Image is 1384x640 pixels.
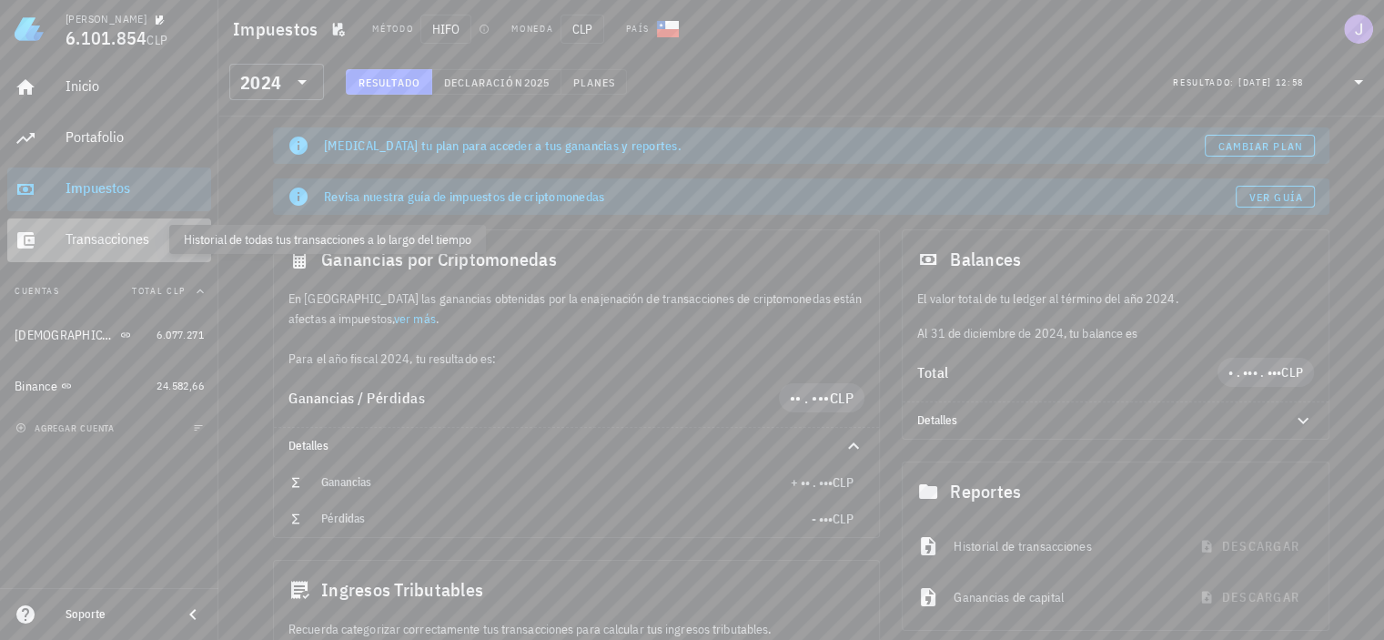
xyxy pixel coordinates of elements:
[11,419,123,437] button: agregar cuenta
[66,77,204,95] div: Inicio
[626,22,650,36] div: País
[903,289,1328,343] div: Al 31 de diciembre de 2024, tu balance es
[791,474,833,491] span: + •• . •••
[346,69,432,95] button: Resultado
[240,74,281,92] div: 2024
[157,328,204,341] span: 6.077.271
[420,15,471,44] span: HIFO
[15,15,44,44] img: LedgiFi
[324,188,1236,206] div: Revisa nuestra guía de impuestos de criptomonedas
[917,289,1314,309] p: El valor total de tu ledger al término del año 2024.
[903,230,1328,289] div: Balances
[1205,135,1315,157] a: Cambiar plan
[954,526,1173,566] div: Historial de transacciones
[7,313,211,357] a: [DEMOGRAPHIC_DATA] 6.077.271
[917,365,1217,380] div: Total
[7,269,211,313] button: CuentasTotal CLP
[7,66,211,109] a: Inicio
[7,364,211,408] a: Binance 24.582,66
[66,12,146,26] div: [PERSON_NAME]
[324,137,682,154] span: [MEDICAL_DATA] tu plan para acceder a tus ganancias y reportes.
[229,64,324,100] div: 2024
[288,439,821,453] div: Detalles
[903,462,1328,521] div: Reportes
[1281,364,1303,381] span: CLP
[917,413,1270,428] div: Detalles
[833,511,854,527] span: CLP
[288,389,425,407] span: Ganancias / Pérdidas
[19,422,115,434] span: agregar cuenta
[66,607,167,622] div: Soporte
[274,289,879,369] div: En [GEOGRAPHIC_DATA] las ganancias obtenidas por la enajenación de transacciones de criptomonedas...
[1173,70,1238,94] div: Resultado:
[66,179,204,197] div: Impuestos
[523,76,550,89] span: 2025
[1162,65,1380,99] div: Resultado:[DATE] 12:58
[572,76,616,89] span: Planes
[274,230,879,289] div: Ganancias por Criptomonedas
[66,128,204,146] div: Portafolio
[1248,190,1303,204] span: Ver guía
[66,230,204,248] div: Transacciones
[358,76,420,89] span: Resultado
[7,168,211,211] a: Impuestos
[790,389,830,407] span: •• . •••
[903,402,1328,439] div: Detalles
[1344,15,1373,44] div: avatar
[372,22,413,36] div: Método
[833,474,854,491] span: CLP
[321,475,791,490] div: Ganancias
[657,18,679,40] div: CL-icon
[157,379,204,392] span: 24.582,66
[561,15,604,44] span: CLP
[15,328,116,343] div: [DEMOGRAPHIC_DATA]
[321,512,812,526] div: Pérdidas
[954,577,1173,617] div: Ganancias de capital
[274,561,879,619] div: Ingresos Tributables
[511,22,553,36] div: Moneda
[432,69,561,95] button: Declaración 2025
[1217,139,1303,153] span: Cambiar plan
[7,218,211,262] a: Transacciones
[146,32,167,48] span: CLP
[274,619,879,639] div: Recuerda categorizar correctamente tus transacciones para calcular tus ingresos tributables.
[1238,74,1304,92] div: [DATE] 12:58
[812,511,833,527] span: - •••
[830,389,854,407] span: CLP
[274,428,879,464] div: Detalles
[394,310,436,327] a: ver más
[443,76,523,89] span: Declaración
[7,117,211,160] a: Portafolio
[1228,364,1281,381] span: • . ••• . •••
[233,15,325,44] h1: Impuestos
[1236,186,1315,208] a: Ver guía
[15,379,57,394] div: Binance
[66,25,146,50] span: 6.101.854
[561,69,628,95] button: Planes
[132,285,186,297] span: Total CLP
